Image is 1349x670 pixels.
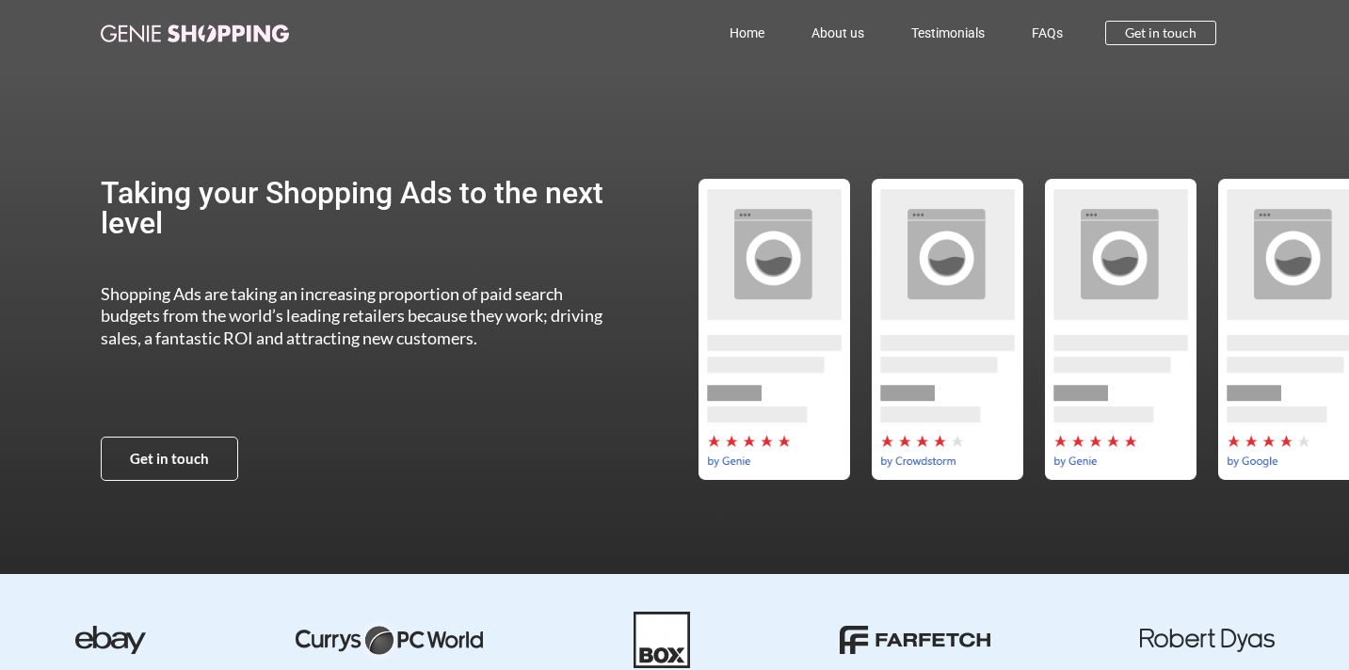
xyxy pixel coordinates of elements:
div: by-genie [687,179,860,480]
a: About us [788,11,888,55]
span: Shopping Ads are taking an increasing proportion of paid search budgets from the world’s leading ... [101,283,602,348]
img: robert dyas [1140,629,1275,652]
img: ebay-dark [75,626,146,654]
a: Testimonials [888,11,1008,55]
div: 2 / 5 [860,179,1034,480]
div: by-crowdstorm [860,179,1034,480]
a: Get in touch [1105,21,1216,45]
div: by-genie [1034,179,1207,480]
img: genie-shopping-logo [101,24,289,42]
nav: Menu [372,11,1087,55]
a: Get in touch [101,437,238,481]
img: farfetch-01 [840,626,990,654]
span: Get in touch [1125,26,1196,40]
div: 3 / 5 [1034,179,1207,480]
a: FAQs [1008,11,1086,55]
h2: Taking your Shopping Ads to the next level [101,178,621,238]
span: Get in touch [130,452,209,466]
div: 1 / 5 [687,179,860,480]
a: Home [706,11,788,55]
img: Box-01 [634,612,690,668]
